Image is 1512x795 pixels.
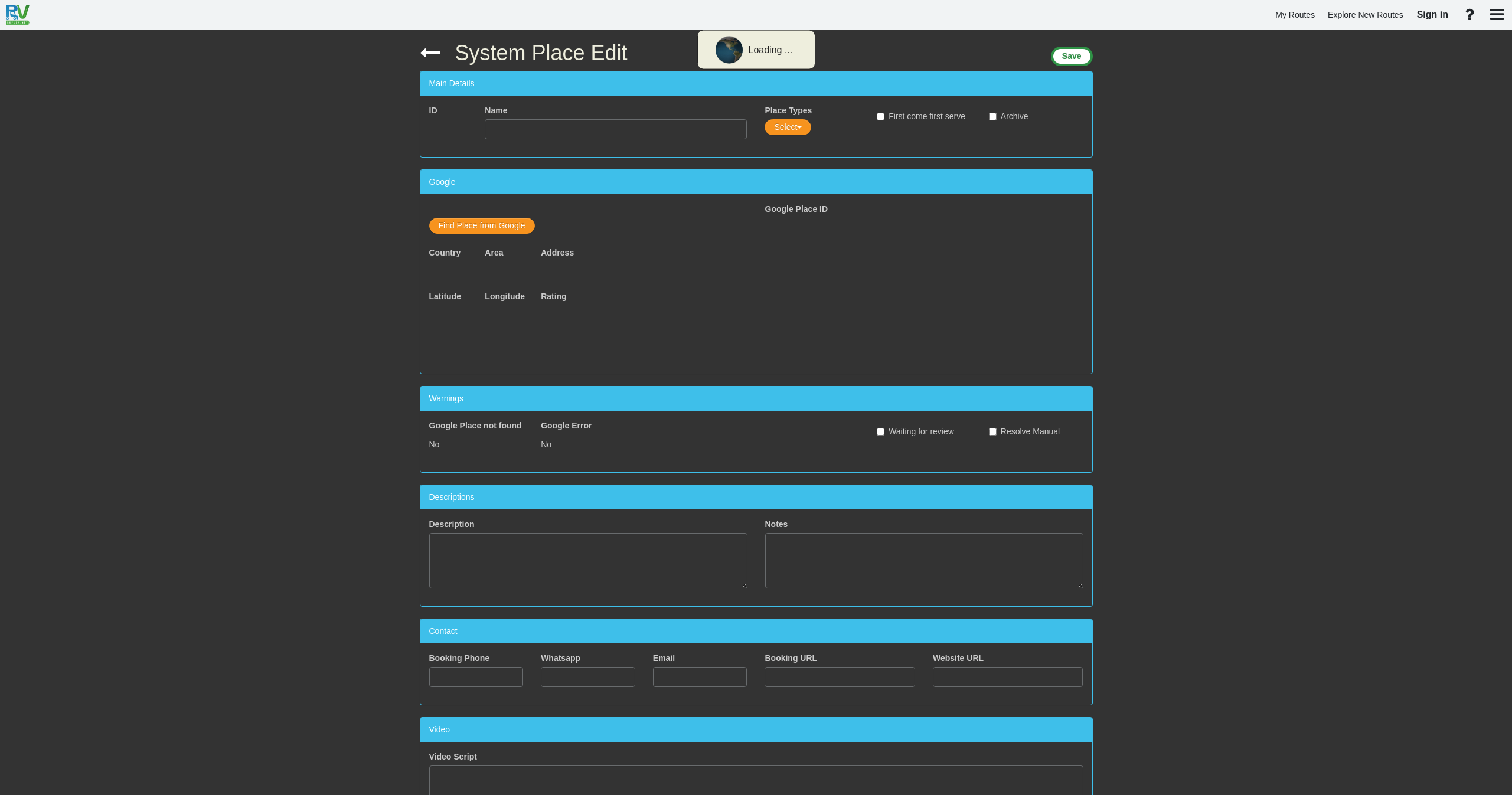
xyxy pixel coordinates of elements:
[933,652,984,664] label: Website URL
[765,119,811,135] button: Select
[765,104,812,116] label: Place Types
[1412,2,1454,27] a: Sign in
[1270,4,1320,27] a: My Routes
[877,113,884,120] input: First come first serve
[989,113,997,120] input: Archive
[541,652,580,664] label: Whatsapp
[1062,51,1082,61] span: Save
[989,428,997,436] input: Resolve Manual
[765,203,828,215] label: Google Place ID
[429,420,522,431] label: Google Place not found
[420,170,1092,194] div: Google
[429,218,535,234] button: Find Place from Google
[1322,4,1409,27] a: Explore New Routes
[420,485,1092,509] div: Descriptions
[765,518,788,530] label: Notes
[765,652,817,664] label: Booking URL
[429,104,437,116] label: ID
[1328,10,1403,19] span: Explore New Routes
[429,518,475,530] label: Description
[420,619,1092,643] div: Contact
[989,110,1028,122] label: Archive
[429,440,440,449] span: No
[877,426,954,437] label: Waiting for review
[877,110,965,122] label: First come first serve
[541,420,592,431] label: Google Error
[420,387,1092,411] div: Warnings
[420,718,1092,742] div: Video
[485,290,523,302] label: Longitude
[429,290,461,302] label: Latitude
[749,44,793,57] div: Loading ...
[1417,9,1448,19] span: Sign in
[429,247,461,259] label: Country
[653,652,675,664] label: Email
[541,247,574,259] label: Address
[877,428,884,436] input: Waiting for review
[541,440,551,449] span: No
[485,104,507,116] label: Name
[989,426,1060,437] label: Resolve Manual
[541,290,567,302] label: Rating
[455,41,628,65] span: System Place Edit
[485,247,503,259] label: Area
[429,652,490,664] label: Booking Phone
[6,5,30,25] img: RvPlanetLogo.png
[1275,10,1315,19] span: My Routes
[420,71,1092,96] div: Main Details
[429,751,477,763] label: Video Script
[1051,47,1093,66] button: Save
